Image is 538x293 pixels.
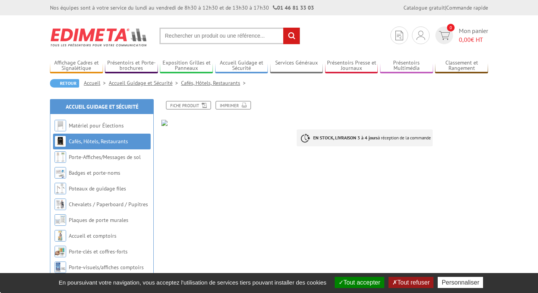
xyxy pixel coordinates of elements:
img: Matériel pour Élections [55,120,66,131]
a: Plaques de porte murales [69,217,128,223]
img: devis rapide [417,31,425,40]
img: Porte-clés et coffres-forts [55,246,66,257]
a: Matériel pour Élections [69,122,124,129]
a: Retour [50,79,79,88]
button: Personnaliser (fenêtre modale) [438,277,483,288]
img: Accueil et comptoirs [55,230,66,242]
a: Services Généraux [270,60,323,72]
a: Cafés, Hôtels, Restaurants [181,79,249,86]
a: Poteaux de guidage files [69,185,126,192]
a: Imprimer [216,101,251,109]
input: Rechercher un produit ou une référence... [159,28,300,44]
a: Exposition Grilles et Panneaux [160,60,213,72]
a: Présentoirs Multimédia [380,60,433,72]
p: à réception de la commande [297,129,433,146]
a: Accueil et comptoirs [69,232,116,239]
a: Commande rapide [446,4,488,11]
button: Tout accepter [335,277,384,288]
img: Porte-visuels/affiches comptoirs [55,262,66,273]
button: Tout refuser [389,277,433,288]
img: Chevalets / Paperboard / Pupitres [55,199,66,210]
img: Poteaux de guidage files [55,183,66,194]
a: Affichage Cadres et Signalétique [50,60,103,72]
a: Badges et porte-noms [69,169,120,176]
span: 0,00 [459,36,471,43]
strong: 01 46 81 33 03 [273,4,314,11]
a: Catalogue gratuit [403,4,445,11]
a: Accueil Guidage et Sécurité [66,103,138,110]
a: Accueil [84,79,109,86]
a: Chevalets / Paperboard / Pupitres [69,201,148,208]
a: Porte-visuels/affiches comptoirs [69,264,144,271]
strong: EN STOCK, LIVRAISON 3 à 4 jours [313,135,378,141]
img: Plaques de porte murales [55,214,66,226]
img: Edimeta [50,23,148,51]
a: Présentoirs Presse et Journaux [325,60,378,72]
a: Accueil Guidage et Sécurité [215,60,268,72]
a: devis rapide 0 Mon panier 0,00€ HT [433,26,488,44]
a: Porte-Affiches/Messages de sol [69,154,141,161]
input: rechercher [283,28,300,44]
span: 0 [447,24,455,31]
a: Porte-clés et coffres-forts [69,248,128,255]
img: Badges et porte-noms [55,167,66,179]
span: € HT [459,35,488,44]
div: Nos équipes sont à votre service du lundi au vendredi de 8h30 à 12h30 et de 13h30 à 17h30 [50,4,314,12]
img: Porte-Affiches/Messages de sol [55,151,66,163]
a: Classement et Rangement [435,60,488,72]
img: devis rapide [395,31,403,40]
a: Présentoirs et Porte-brochures [105,60,158,72]
span: En poursuivant votre navigation, vous acceptez l'utilisation de services tiers pouvant installer ... [55,279,330,286]
img: devis rapide [439,31,450,40]
div: | [403,4,488,12]
img: Cafés, Hôtels, Restaurants [55,136,66,147]
a: Fiche produit [166,101,211,109]
a: Cafés, Hôtels, Restaurants [69,138,128,145]
span: Mon panier [459,26,488,44]
a: Accueil Guidage et Sécurité [109,79,181,86]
